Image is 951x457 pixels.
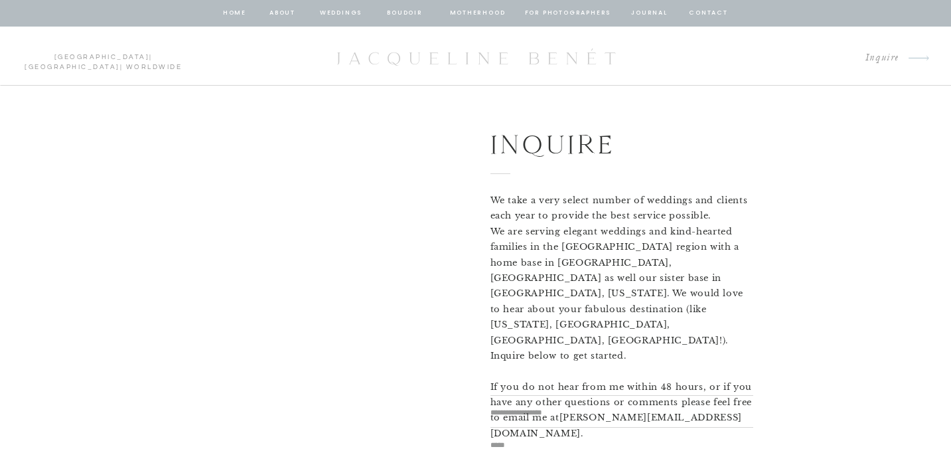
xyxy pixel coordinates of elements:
[490,193,753,376] p: We take a very select number of weddings and clients each year to provide the best service possib...
[450,7,505,19] a: Motherhood
[490,124,709,163] h1: Inquire
[855,49,899,67] a: Inquire
[319,7,364,19] a: Weddings
[525,7,611,19] a: for photographers
[386,7,424,19] a: BOUDOIR
[19,52,188,60] p: | | Worldwide
[629,7,670,19] a: journal
[25,64,120,70] a: [GEOGRAPHIC_DATA]
[269,7,297,19] a: about
[222,7,248,19] a: home
[688,7,730,19] a: contact
[54,54,150,60] a: [GEOGRAPHIC_DATA]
